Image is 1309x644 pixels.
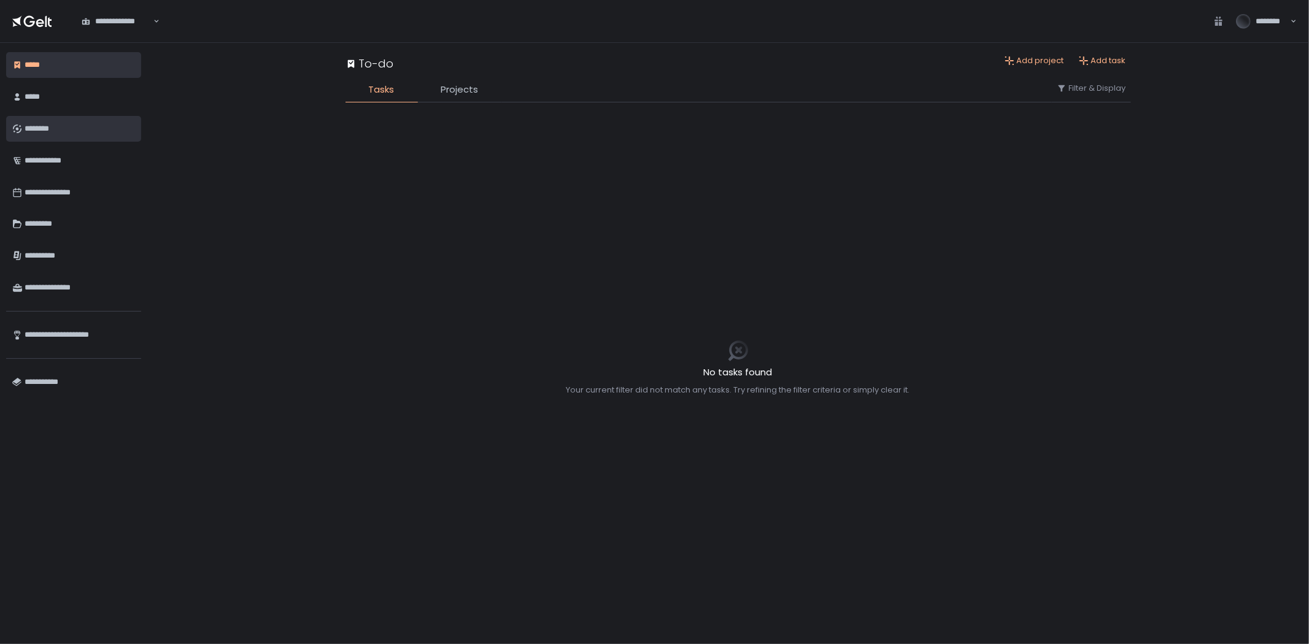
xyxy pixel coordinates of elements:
[1057,83,1126,94] button: Filter & Display
[1005,55,1064,66] button: Add project
[566,366,910,380] h2: No tasks found
[566,385,910,396] div: Your current filter did not match any tasks. Try refining the filter criteria or simply clear it.
[441,83,479,97] span: Projects
[346,55,394,72] div: To-do
[74,8,160,34] div: Search for option
[1079,55,1126,66] button: Add task
[369,83,395,97] span: Tasks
